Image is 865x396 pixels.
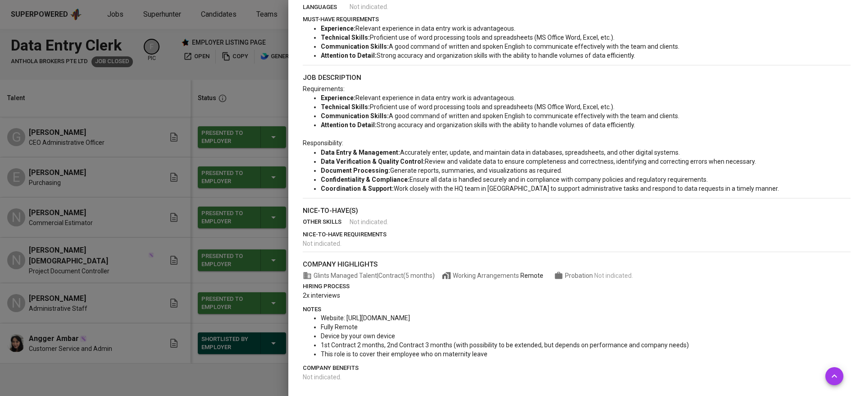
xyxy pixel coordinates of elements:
[321,314,410,322] span: Website: [URL][DOMAIN_NAME]
[321,94,355,101] span: Experience:
[520,271,543,280] div: Remote
[321,43,389,50] span: Communication Skills:
[565,272,594,279] span: Probation
[303,282,851,291] p: hiring process
[303,259,851,270] p: company highlights
[389,43,679,50] span: A good command of written and spoken English to communicate effectively with the team and clients.
[321,25,355,32] span: Experience:
[400,149,680,156] span: Accurately enter, update, and maintain data in databases, spreadsheets, and other digital systems.
[303,73,851,83] p: job description
[377,52,635,59] span: Strong accuracy and organization skills with the ability to handle volumes of data efficiently.
[390,167,562,174] span: Generate reports, summaries, and visualizations as required.
[321,34,370,41] span: Technical Skills:
[350,217,388,226] span: Not indicated .
[303,206,851,216] p: nice-to-have(s)
[321,112,389,120] span: Communication Skills:
[355,94,515,101] span: Relevant experience in data entry work is advantageous.
[303,364,851,373] p: company benefits
[321,103,370,111] span: Technical Skills:
[303,15,851,24] p: must-have requirements
[442,271,543,280] span: Working Arrangements
[303,292,340,299] span: 2x interviews
[355,25,515,32] span: Relevant experience in data entry work is advantageous.
[425,158,756,165] span: Review and validate data to ensure completeness and correctness, identifying and correcting error...
[321,323,358,331] span: Fully Remote
[321,185,394,192] span: Coordination & Support:
[321,149,400,156] span: Data Entry & Management:
[321,350,487,358] span: This role is to cover their employee who on maternity leave
[303,139,343,147] span: Responsibility:
[394,185,779,192] span: Work closely with the HQ team in [GEOGRAPHIC_DATA] to support administrative tasks and respond to...
[303,217,350,226] p: other skills
[377,121,635,129] span: Strong accuracy and organization skills with the ability to handle volumes of data efficiently.
[321,176,410,183] span: Confidentiality & Compliance:
[321,121,377,129] span: Attention to Detail:
[321,158,425,165] span: Data Verification & Quality Control:
[303,305,851,314] p: notes
[389,112,679,120] span: A good command of written and spoken English to communicate effectively with the team and clients.
[303,271,435,280] span: Glints Managed Talent | Contract (5 months)
[321,332,395,340] span: Device by your own device
[303,85,345,92] span: Requirements:
[370,103,615,111] span: Proficient use of word processing tools and spreadsheets (MS Office Word, Excel, etc.).
[370,34,615,41] span: Proficient use of word processing tools and spreadsheets (MS Office Word, Excel, etc.).
[350,2,388,11] span: Not indicated .
[321,341,689,349] span: 1st Contract 2 months, 2nd Contract 3 months (with possibility to be extended, but depends on per...
[321,52,377,59] span: Attention to Detail:
[321,167,390,174] span: Document Processing:
[303,373,341,381] span: Not indicated .
[303,240,341,247] span: Not indicated .
[303,230,851,239] p: nice-to-have requirements
[410,176,708,183] span: Ensure all data is handled securely and in compliance with company policies and regulatory requir...
[303,3,350,12] p: languages
[594,272,633,279] span: Not indicated .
